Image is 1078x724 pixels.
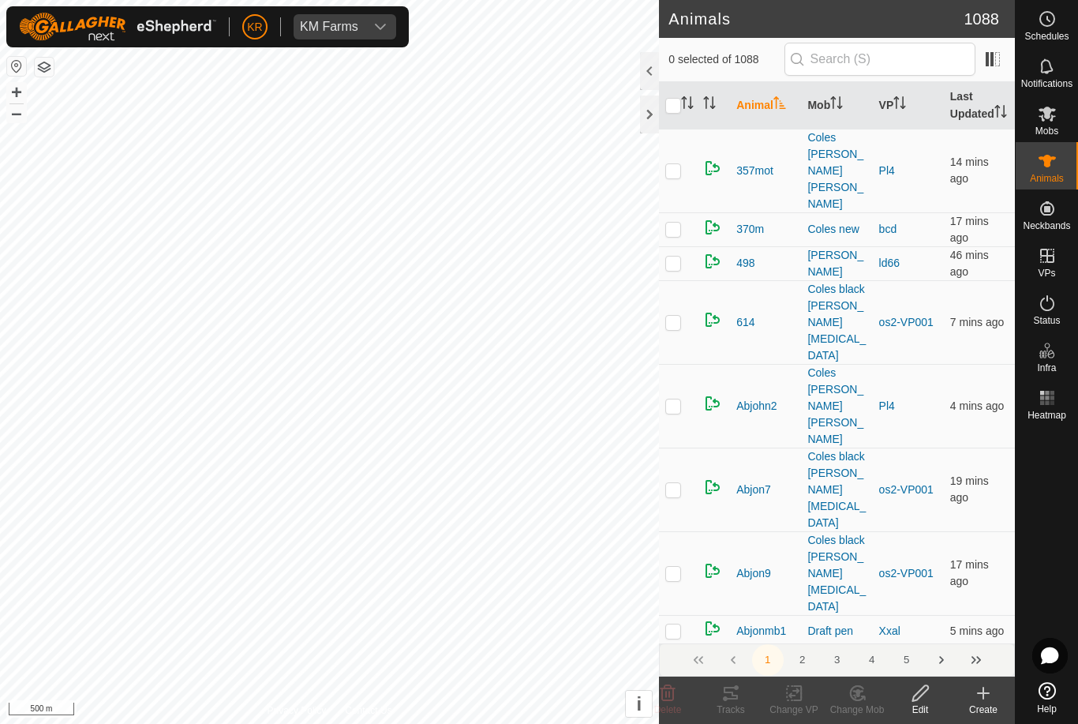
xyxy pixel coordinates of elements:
[736,623,786,640] span: Abjonmb1
[247,19,262,36] span: KR
[784,43,975,76] input: Search (S)
[365,14,396,39] div: dropdown trigger
[736,314,754,331] span: 614
[703,159,722,178] img: returning on
[7,57,26,76] button: Reset Map
[681,99,694,111] p-sorticon: Activate to sort
[807,281,866,364] div: Coles black [PERSON_NAME][MEDICAL_DATA]
[787,644,818,676] button: 2
[830,99,843,111] p-sorticon: Activate to sort
[964,7,1000,31] span: 1088
[636,693,642,715] span: i
[736,255,754,272] span: 498
[1016,676,1078,720] a: Help
[668,51,784,68] span: 0 selected of 1088
[891,644,923,676] button: 5
[752,644,784,676] button: 1
[1023,221,1070,231] span: Neckbands
[952,703,1015,717] div: Create
[300,21,358,33] div: KM Farms
[736,482,771,498] span: Abjon7
[345,703,391,718] a: Contact Us
[703,218,722,237] img: returning on
[730,82,801,129] th: Animal
[807,247,866,280] div: [PERSON_NAME]
[1027,411,1066,420] span: Heatmap
[825,703,889,717] div: Change Mob
[736,163,773,179] span: 357mot
[944,82,1015,129] th: Last Updated
[807,129,866,212] div: Coles [PERSON_NAME] [PERSON_NAME]
[950,400,1004,412] span: 14 Aug 2025 at 7:26 pm
[807,221,866,238] div: Coles new
[807,448,866,531] div: Coles black [PERSON_NAME][MEDICAL_DATA]
[807,532,866,615] div: Coles black [PERSON_NAME][MEDICAL_DATA]
[950,625,1004,637] span: 14 Aug 2025 at 7:25 pm
[699,703,762,717] div: Tracks
[879,223,897,235] a: bcd
[703,394,722,413] img: returning on
[950,156,989,185] span: 14 Aug 2025 at 7:16 pm
[926,644,957,676] button: Next Page
[873,82,944,129] th: VP
[879,257,900,269] a: ld66
[1037,704,1057,714] span: Help
[889,703,952,717] div: Edit
[703,619,722,638] img: returning on
[879,316,934,328] a: os2-VP001
[879,625,900,637] a: Xxal
[879,400,895,412] a: Pl4
[7,103,26,122] button: –
[35,58,54,77] button: Map Layers
[1035,126,1058,136] span: Mobs
[762,703,825,717] div: Change VP
[950,215,989,244] span: 14 Aug 2025 at 7:13 pm
[801,82,872,129] th: Mob
[1037,363,1056,373] span: Infra
[879,567,934,580] a: os2-VP001
[1030,174,1064,183] span: Animals
[654,704,682,715] span: Delete
[950,558,989,587] span: 14 Aug 2025 at 7:14 pm
[736,221,764,238] span: 370m
[1021,79,1072,88] span: Notifications
[960,644,992,676] button: Last Page
[807,365,866,448] div: Coles [PERSON_NAME] [PERSON_NAME]
[773,99,786,111] p-sorticon: Activate to sort
[736,565,771,582] span: Abjon9
[703,252,722,271] img: returning on
[1033,316,1060,325] span: Status
[1038,268,1055,278] span: VPs
[893,99,906,111] p-sorticon: Activate to sort
[736,398,777,415] span: Abjohn2
[950,475,989,504] span: 14 Aug 2025 at 7:11 pm
[668,9,964,28] h2: Animals
[856,644,888,676] button: 4
[950,249,989,278] span: 14 Aug 2025 at 6:44 pm
[268,703,327,718] a: Privacy Policy
[626,691,652,717] button: i
[822,644,853,676] button: 3
[879,164,895,177] a: Pl4
[703,310,722,329] img: returning on
[703,478,722,497] img: returning on
[294,14,365,39] span: KM Farms
[807,623,866,640] div: Draft pen
[950,316,1004,328] span: 14 Aug 2025 at 7:24 pm
[7,83,26,102] button: +
[994,107,1007,120] p-sorticon: Activate to sort
[703,99,716,111] p-sorticon: Activate to sort
[879,483,934,496] a: os2-VP001
[1024,32,1069,41] span: Schedules
[19,13,216,41] img: Gallagher Logo
[703,561,722,580] img: returning on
